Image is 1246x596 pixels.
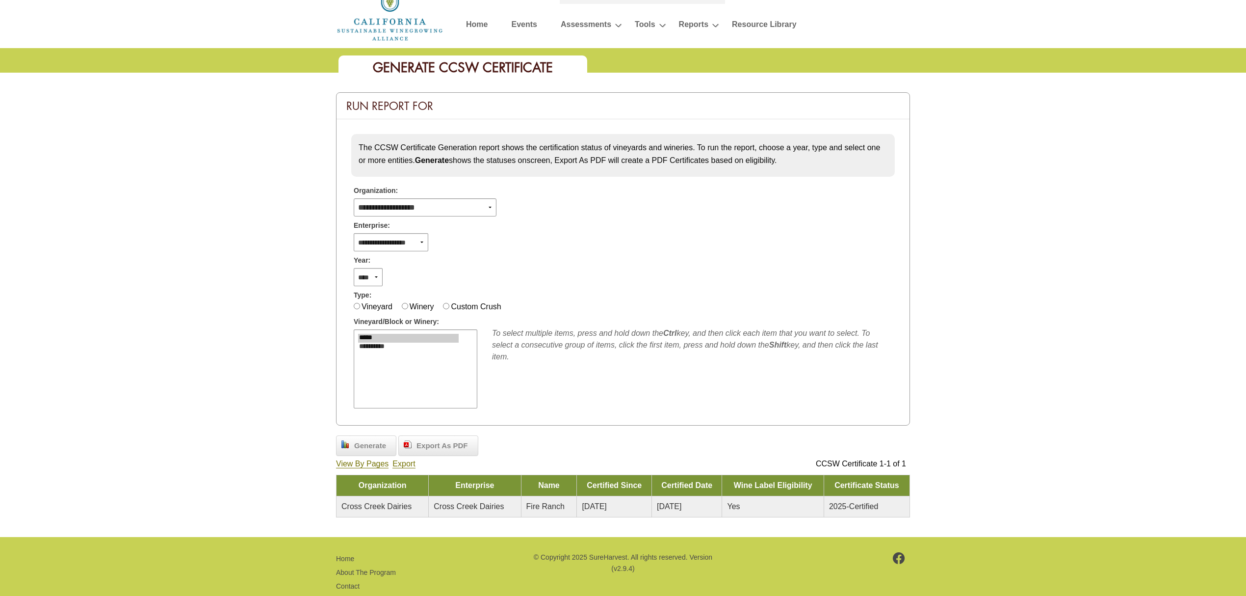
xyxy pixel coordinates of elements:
label: Winery [410,302,434,311]
p: © Copyright 2025 SureHarvest. All rights reserved. Version (v2.9.4) [532,552,714,574]
a: Export As PDF [398,435,478,456]
div: Run Report For [337,93,909,119]
span: Generate [349,440,391,452]
label: Vineyard [362,302,392,311]
a: Tools [635,18,655,35]
strong: Generate [415,156,449,164]
span: Export As PDF [412,440,472,452]
span: Type: [354,290,371,300]
span: Yes [727,502,740,511]
span: Cross Creek Dairies [341,502,412,511]
p: The CCSW Certificate Generation report shows the certification status of vineyards and wineries. ... [359,141,887,166]
a: Export [392,460,415,468]
a: Reports [679,18,708,35]
b: Shift [769,341,787,349]
span: Fire Ranch [526,502,565,511]
span: Organization: [354,186,398,196]
b: Ctrl [663,329,677,337]
label: Custom Crush [451,302,501,311]
a: Assessments [561,18,611,35]
span: Enterprise: [354,220,390,231]
img: doc_pdf.png [404,440,412,448]
td: Certificate Status [824,475,909,496]
td: Enterprise [429,475,521,496]
img: footer-facebook.png [893,552,905,564]
td: Organization [337,475,429,496]
a: Generate [336,435,396,456]
td: Certified Since [577,475,652,496]
td: Wine Label Eligibility [722,475,824,496]
a: Events [511,18,537,35]
a: Home [336,6,444,14]
div: To select multiple items, press and hold down the key, and then click each item that you want to ... [492,327,892,363]
span: [DATE] [582,502,606,511]
span: Generate CCSW Certificate [373,59,553,76]
span: Year: [354,255,370,266]
a: Home [466,18,488,35]
span: CCSW Certificate 1-1 of 1 [816,460,906,468]
a: Resource Library [732,18,797,35]
span: Vineyard/Block or Winery: [354,317,439,327]
td: Certified Date [652,475,722,496]
a: Home [336,555,354,563]
a: View By Pages [336,460,389,468]
span: Cross Creek Dairies [434,502,504,511]
a: Contact [336,582,360,590]
span: 2025-Certified [829,502,879,511]
a: About The Program [336,569,396,576]
td: Name [521,475,577,496]
span: [DATE] [657,502,681,511]
img: chart_bar.png [341,440,349,448]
